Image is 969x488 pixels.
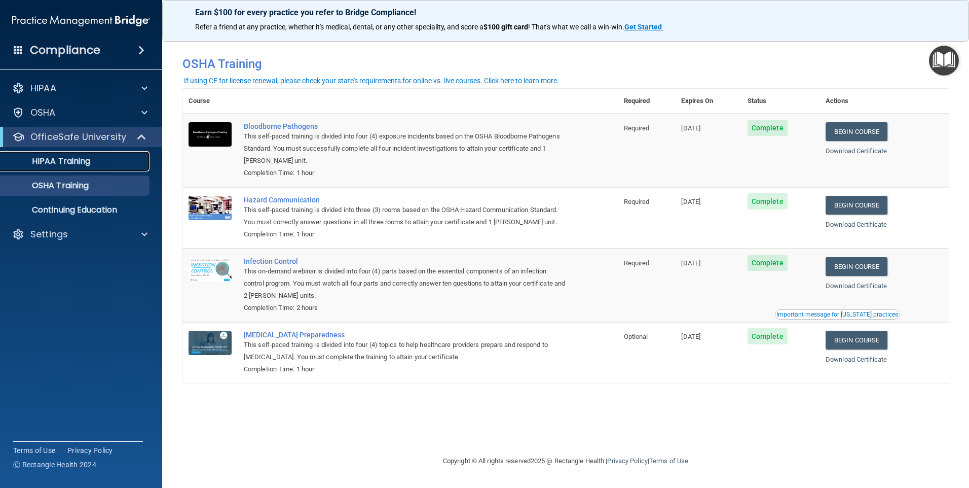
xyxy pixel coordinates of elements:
a: OfficeSafe University [12,131,147,143]
a: [MEDICAL_DATA] Preparedness [244,331,567,339]
th: Required [618,89,676,114]
th: Status [741,89,819,114]
div: If using CE for license renewal, please check your state's requirements for online vs. live cours... [184,77,559,84]
p: HIPAA [30,82,56,94]
strong: $100 gift card [483,23,528,31]
th: Expires On [675,89,741,114]
a: OSHA [12,107,147,119]
div: This self-paced training is divided into four (4) topics to help healthcare providers prepare and... [244,339,567,363]
span: [DATE] [681,333,700,340]
div: Completion Time: 1 hour [244,228,567,240]
span: Complete [748,255,788,271]
a: HIPAA [12,82,147,94]
a: Download Certificate [826,356,887,363]
span: [DATE] [681,259,700,267]
span: Required [624,198,650,205]
a: Get Started [624,23,663,31]
p: Continuing Education [7,205,145,215]
a: Privacy Policy [607,457,647,465]
a: Begin Course [826,196,887,215]
a: Bloodborne Pathogens [244,122,567,130]
div: Copyright © All rights reserved 2025 @ Rectangle Health | | [381,445,751,477]
div: This self-paced training is divided into four (4) exposure incidents based on the OSHA Bloodborne... [244,130,567,167]
a: Begin Course [826,122,887,141]
span: Complete [748,120,788,136]
p: OSHA [30,107,56,119]
a: Begin Course [826,331,887,350]
h4: Compliance [30,43,100,57]
span: Optional [624,333,648,340]
span: Refer a friend at any practice, whether it's medical, dental, or any other speciality, and score a [195,23,483,31]
span: ! That's what we call a win-win. [528,23,624,31]
a: Terms of Use [13,445,55,456]
img: PMB logo [12,11,150,31]
a: Terms of Use [649,457,688,465]
a: Download Certificate [826,147,887,155]
a: Begin Course [826,257,887,276]
button: If using CE for license renewal, please check your state's requirements for online vs. live cours... [182,76,561,86]
p: HIPAA Training [7,156,90,166]
p: OSHA Training [7,181,89,191]
span: Required [624,124,650,132]
a: Download Certificate [826,282,887,290]
a: Infection Control [244,257,567,265]
div: This self-paced training is divided into three (3) rooms based on the OSHA Hazard Communication S... [244,204,567,228]
div: This on-demand webinar is divided into four (4) parts based on the essential components of an inf... [244,265,567,302]
a: Download Certificate [826,221,887,228]
th: Course [182,89,238,114]
div: Completion Time: 2 hours [244,302,567,314]
button: Read this if you are a dental practitioner in the state of CA [775,309,900,320]
div: Important message for [US_STATE] practices [776,311,898,318]
span: Complete [748,193,788,210]
div: Completion Time: 1 hour [244,167,567,179]
a: Hazard Communication [244,196,567,204]
div: Completion Time: 1 hour [244,363,567,375]
span: Ⓒ Rectangle Health 2024 [13,460,96,470]
p: Settings [30,228,68,240]
span: [DATE] [681,124,700,132]
a: Settings [12,228,147,240]
th: Actions [819,89,949,114]
strong: Get Started [624,23,662,31]
button: Open Resource Center [929,46,959,76]
span: [DATE] [681,198,700,205]
p: OfficeSafe University [30,131,126,143]
h4: OSHA Training [182,57,949,71]
span: Required [624,259,650,267]
span: Complete [748,328,788,344]
p: Earn $100 for every practice you refer to Bridge Compliance! [195,8,936,17]
a: Privacy Policy [67,445,113,456]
